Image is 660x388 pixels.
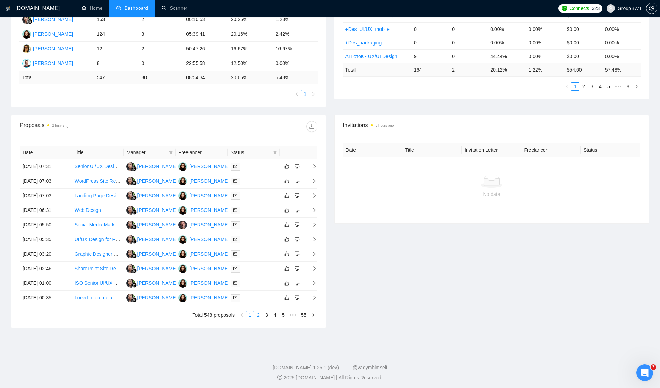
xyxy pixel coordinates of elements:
span: filter [273,150,277,155]
button: like [283,235,291,243]
td: [DATE] 06:31 [20,203,72,218]
a: AI Готов - UX/UI Design [345,53,398,59]
li: Previous Page [293,90,301,98]
td: 12 [94,42,139,56]
button: dislike [293,221,301,229]
td: 3 [139,27,183,42]
td: 0.00% [526,49,564,63]
img: gigradar-bm.png [132,181,137,185]
button: like [283,221,291,229]
li: Next Page [309,311,317,319]
td: 16.67% [228,42,273,56]
span: right [306,237,317,242]
td: $ 54.60 [564,63,602,76]
a: setting [646,6,657,11]
td: Web Design [72,203,124,218]
a: +Des_UI/UX_mobile [345,26,390,32]
span: like [284,280,289,286]
span: dislike [295,222,300,228]
button: dislike [293,250,301,258]
th: Title [72,146,124,159]
img: SN [126,235,135,244]
img: gigradar-bm.png [132,268,137,273]
img: SN [126,206,135,215]
img: SN [126,177,135,185]
span: mail [233,179,237,183]
span: Connects: [569,5,590,12]
img: gigradar-bm.png [132,283,137,288]
td: 20.25% [228,13,273,27]
div: [PERSON_NAME] [137,206,177,214]
span: dashboard [116,6,121,10]
td: 0.00% [602,36,641,49]
img: SN [126,162,135,171]
span: dislike [295,193,300,198]
a: SN[PERSON_NAME] [126,178,177,183]
a: I need to create a UI design for a wordpress website [75,295,187,300]
button: dislike [293,177,301,185]
img: SK [22,30,31,39]
span: Status [231,149,270,156]
span: dislike [295,178,300,184]
li: Next Page [632,82,641,91]
a: 4 [271,311,279,319]
button: like [283,294,291,302]
span: mail [233,252,237,256]
td: 00:10:53 [183,13,228,27]
span: mail [233,237,237,241]
li: 2 [579,82,588,91]
span: mail [233,193,237,198]
div: [PERSON_NAME] [33,16,73,23]
button: dislike [293,235,301,243]
a: SK[PERSON_NAME] [178,280,229,286]
a: SharePoint Site Design for Intranet Mimic [75,266,164,271]
td: [DATE] 07:03 [20,174,72,189]
td: 22:55:58 [183,56,228,71]
a: Web Design [75,207,101,213]
a: SN[PERSON_NAME] [126,251,177,256]
button: right [309,311,317,319]
td: 1.22 % [526,63,564,76]
span: dislike [295,237,300,242]
a: Social Media Marketing and Branding Expert Needed [75,222,189,228]
div: [PERSON_NAME] [189,206,229,214]
button: like [283,264,291,273]
a: 1 [571,83,579,90]
td: Total [19,71,94,84]
td: 0.00% [487,22,526,36]
td: 2 [449,63,487,76]
img: SN [126,250,135,258]
div: [PERSON_NAME] [33,30,73,38]
img: gigradar-bm.png [132,239,137,244]
a: 3 [588,83,596,90]
span: right [306,179,317,183]
a: 8 [624,83,632,90]
td: 44.44% [487,49,526,63]
span: 3 [651,364,656,370]
div: [PERSON_NAME] [33,59,73,67]
div: Proposals [20,121,168,132]
div: [PERSON_NAME] [137,265,177,272]
div: No data [349,190,635,198]
span: like [284,251,289,257]
td: 30 [139,71,183,84]
td: 50:47:26 [183,42,228,56]
a: 5 [605,83,612,90]
img: gigradar-bm.png [132,166,137,171]
a: SN[PERSON_NAME] [126,222,177,227]
td: [DATE] 07:03 [20,189,72,203]
span: right [306,208,317,213]
span: dislike [295,207,300,213]
li: 5 [279,311,287,319]
button: dislike [293,294,301,302]
td: 0 [139,56,183,71]
td: 0.00% [487,36,526,49]
a: VZ[PERSON_NAME] [178,222,229,227]
div: [PERSON_NAME] [189,163,229,170]
td: $0.00 [564,22,602,36]
a: SK[PERSON_NAME] [178,192,229,198]
span: like [284,237,289,242]
a: 3 [263,311,270,319]
time: 3 hours ago [52,124,70,128]
span: right [634,84,638,89]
